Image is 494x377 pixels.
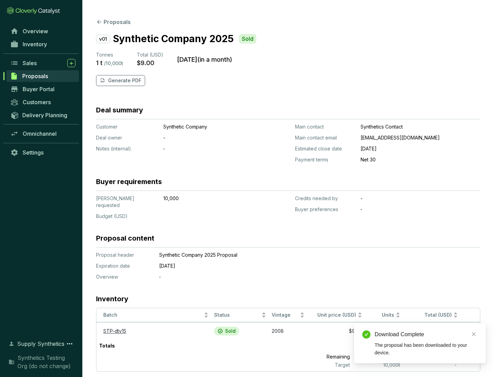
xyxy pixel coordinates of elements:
th: Units [365,308,403,322]
h3: Inventory [96,294,128,304]
p: Generate PDF [108,77,141,84]
button: Generate PDF [96,75,145,86]
span: check-circle [362,330,370,339]
span: Total (USD) [424,312,452,318]
p: Remaining [296,352,353,362]
div: Download Complete [375,330,478,339]
button: Proposals [96,18,131,26]
span: Synthetics Testing Org (do not change) [17,354,75,370]
a: Close [470,330,478,338]
p: Notes (internal) [96,145,158,152]
th: Status [211,308,269,322]
p: v01 [96,35,110,43]
th: Batch [96,308,211,322]
span: Unit price (USD) [317,312,356,318]
p: [DATE] [159,263,447,269]
a: Delivery Planning [7,109,79,121]
span: Proposals [22,73,48,80]
p: 10,000 [163,195,256,202]
p: Payment terms [295,156,355,163]
span: Delivery Planning [22,112,67,119]
p: Overview [96,273,151,280]
span: Buyer Portal [23,86,55,93]
p: Synthetics Contact [361,123,480,130]
p: Main contact [295,123,355,130]
p: - [361,195,480,202]
p: [PERSON_NAME] requested [96,195,158,209]
a: Overview [7,25,79,37]
h3: Deal summary [96,105,143,115]
span: Units [368,312,395,318]
p: $9.00 [137,59,154,67]
p: Totals [96,340,118,352]
a: STP-dtv15 [103,328,126,334]
p: Net 30 [361,156,480,163]
span: Overview [23,28,48,35]
span: Inventory [23,41,47,48]
p: 1 t [352,340,403,352]
p: Buyer preferences [295,206,355,213]
p: ‐ [361,206,480,213]
a: Settings [7,147,79,158]
a: Sales [7,57,79,69]
p: - [163,134,256,141]
p: / 10,000 t [104,60,123,66]
p: Synthetic Company 2025 Proposal [159,252,447,258]
span: Omnichannel [23,130,57,137]
p: Synthetic Company [163,123,256,130]
span: Sales [23,60,37,66]
a: Omnichannel [7,128,79,139]
span: Status [214,312,260,318]
span: Customers [23,99,51,106]
td: 1 [365,322,403,340]
p: Proposal header [96,252,151,258]
p: Main contact email [295,134,355,141]
a: Buyer Portal [7,83,79,95]
p: Estimated close date [295,145,355,152]
div: The proposal has been downloaded to your device. [375,341,478,356]
p: Sold [242,35,254,42]
p: Tonnes [96,51,123,58]
td: 2008 [269,322,307,340]
th: Vintage [269,308,307,322]
span: Vintage [272,312,298,318]
p: ‐ [159,273,447,280]
span: Supply Synthetics [17,340,64,348]
a: Proposals [7,70,79,82]
p: Expiration date [96,263,151,269]
p: Synthetic Company 2025 [113,32,234,46]
a: Inventory [7,38,79,50]
span: Total (USD) [137,52,163,58]
span: Batch [103,312,202,318]
p: Target [296,362,353,368]
p: ‐ [163,145,256,152]
p: [DATE] [361,145,480,152]
p: [DATE] ( in a month ) [177,56,232,63]
p: Sold [225,328,236,334]
span: Settings [23,149,44,156]
span: close [471,332,476,337]
h3: Proposal content [96,233,154,243]
p: Credits needed by [295,195,355,202]
a: Customers [7,96,79,108]
td: $9.00 [403,322,461,340]
p: [EMAIL_ADDRESS][DOMAIN_NAME] [361,134,480,141]
td: $9.00 [307,322,365,340]
p: 9,999 t [353,352,403,362]
span: Budget (USD) [96,213,128,219]
p: Customer [96,123,158,130]
h3: Buyer requirements [96,177,162,186]
p: Deal owner [96,134,158,141]
p: 10,000 t [353,362,403,368]
p: 1 t [96,59,103,67]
